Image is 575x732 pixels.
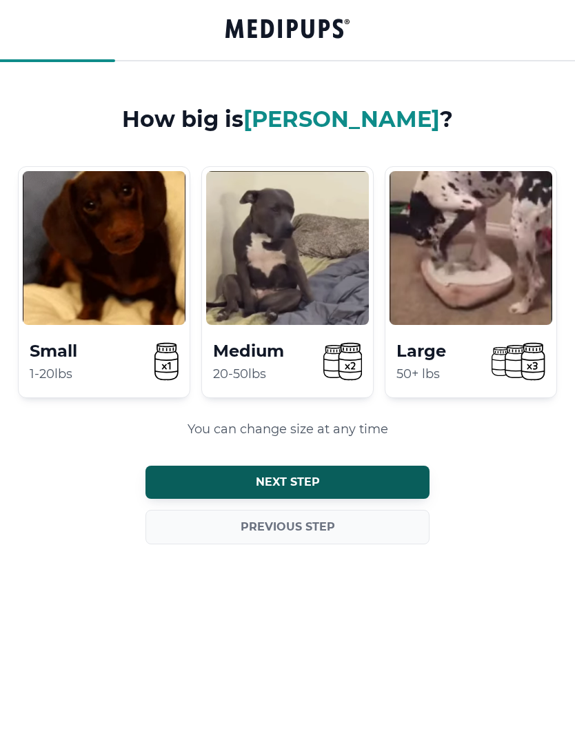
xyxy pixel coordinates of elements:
p: 50+ lbs [396,365,481,383]
a: Groove [225,16,350,44]
h4: Medium [213,339,297,362]
h4: Large [396,339,481,362]
button: Next step [145,466,430,499]
span: Next step [256,475,320,489]
h3: How big is ? [122,106,453,133]
p: 1-20lbs [30,365,114,383]
p: You can change size at any time [188,420,388,438]
h4: Small [30,339,114,362]
p: 20-50lbs [213,365,297,383]
button: Previous step [145,510,430,544]
span: [PERSON_NAME] [243,106,440,132]
span: Previous step [241,520,335,534]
